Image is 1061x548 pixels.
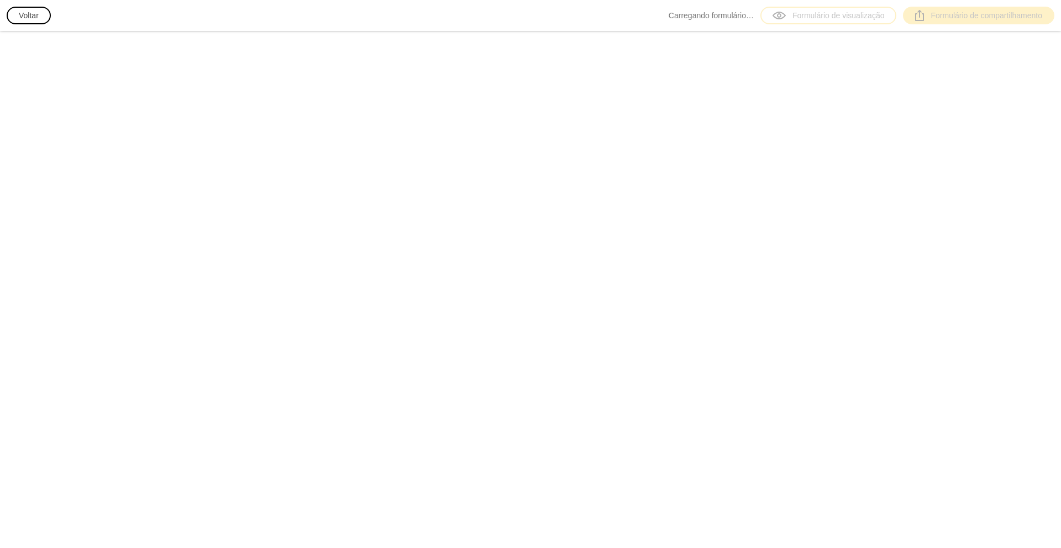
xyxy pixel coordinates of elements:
[669,11,754,20] font: Carregando formulário…
[19,11,39,20] font: Voltar
[7,7,51,24] button: Voltar
[792,11,885,20] font: Formulário de visualização
[931,11,1042,20] font: Formulário de compartilhamento
[903,7,1054,24] a: Formulário de compartilhamento
[760,7,897,24] a: Formulário de visualização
